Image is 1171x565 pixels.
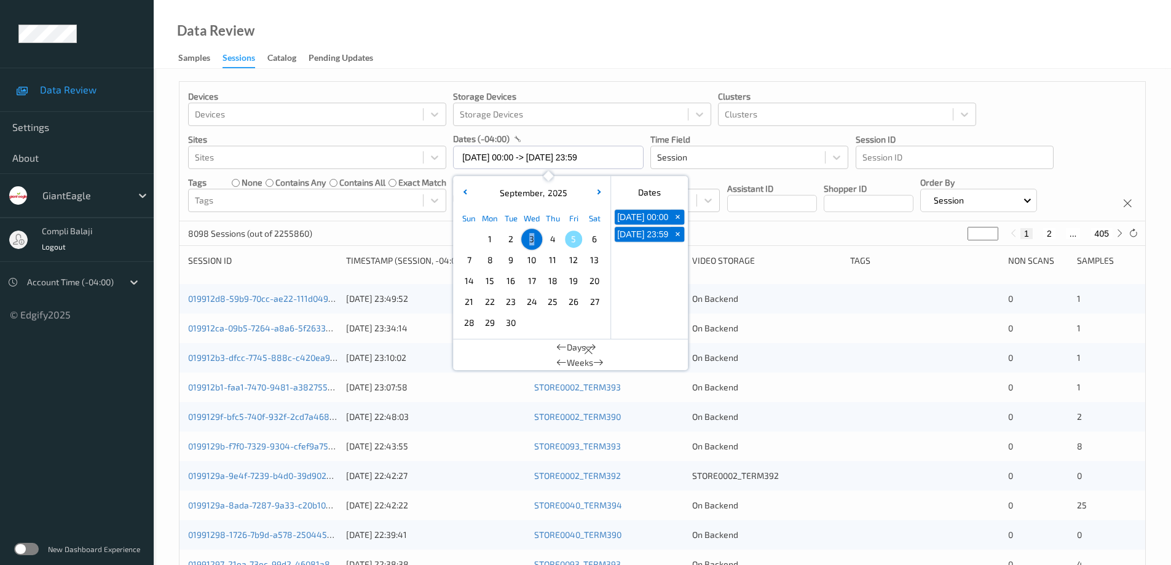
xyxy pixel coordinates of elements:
[544,293,561,310] span: 25
[929,194,968,207] p: Session
[544,231,561,248] span: 4
[1077,255,1137,267] div: Samples
[563,250,584,271] div: Choose Friday September 12 of 2025
[727,183,817,195] p: Assistant ID
[586,293,603,310] span: 27
[563,229,584,250] div: Choose Friday September 05 of 2025
[188,382,351,392] a: 019912b1-faa1-7470-9481-a382755be9f8
[567,357,593,369] span: Weeks
[1008,411,1013,422] span: 0
[481,231,499,248] span: 1
[521,229,542,250] div: Choose Wednesday September 03 of 2025
[497,187,567,199] div: ,
[459,271,479,291] div: Choose Sunday September 14 of 2025
[188,470,352,481] a: 0199129a-9e4f-7239-b4d0-39d9020ff055
[398,176,446,189] label: exact match
[1008,255,1068,267] div: Non Scans
[692,255,842,267] div: Video Storage
[267,52,296,67] div: Catalog
[692,529,842,541] div: On Backend
[459,208,479,229] div: Sun
[346,255,526,267] div: Timestamp (Session, -04:00)
[692,411,842,423] div: On Backend
[542,250,563,271] div: Choose Thursday September 11 of 2025
[534,441,621,451] a: STORE0093_TERM393
[586,251,603,269] span: 13
[223,50,267,68] a: Sessions
[1077,382,1081,392] span: 1
[346,529,526,541] div: [DATE] 22:39:41
[586,231,603,248] span: 6
[544,251,561,269] span: 11
[611,181,688,204] div: Dates
[692,499,842,512] div: On Backend
[692,322,842,334] div: On Backend
[584,312,605,333] div: Choose Saturday October 04 of 2025
[523,231,540,248] span: 3
[565,293,582,310] span: 26
[346,411,526,423] div: [DATE] 22:48:03
[692,352,842,364] div: On Backend
[534,529,621,540] a: STORE0040_TERM390
[521,312,542,333] div: Choose Wednesday October 01 of 2025
[584,229,605,250] div: Choose Saturday September 06 of 2025
[565,272,582,290] span: 19
[346,440,526,452] div: [DATE] 22:43:55
[502,314,519,331] span: 30
[692,470,842,482] div: STORE0002_TERM392
[542,229,563,250] div: Choose Thursday September 04 of 2025
[1077,441,1082,451] span: 8
[1008,470,1013,481] span: 0
[178,52,210,67] div: Samples
[1008,441,1013,451] span: 0
[500,291,521,312] div: Choose Tuesday September 23 of 2025
[188,500,353,510] a: 0199129a-8ada-7287-9a33-c20b1081c67c
[242,176,262,189] label: none
[692,440,842,452] div: On Backend
[1091,228,1113,239] button: 405
[500,250,521,271] div: Choose Tuesday September 09 of 2025
[500,312,521,333] div: Choose Tuesday September 30 of 2025
[479,312,500,333] div: Choose Monday September 29 of 2025
[534,470,621,481] a: STORE0002_TERM392
[1020,228,1033,239] button: 1
[267,50,309,67] a: Catalog
[188,293,352,304] a: 019912d8-59b9-70cc-ae22-111d0499caca
[502,251,519,269] span: 9
[584,250,605,271] div: Choose Saturday September 13 of 2025
[177,25,254,37] div: Data Review
[523,251,540,269] span: 10
[223,52,255,68] div: Sessions
[542,271,563,291] div: Choose Thursday September 18 of 2025
[309,50,385,67] a: Pending Updates
[1008,382,1013,392] span: 0
[824,183,913,195] p: Shopper ID
[584,291,605,312] div: Choose Saturday September 27 of 2025
[459,250,479,271] div: Choose Sunday September 07 of 2025
[565,231,582,248] span: 5
[521,271,542,291] div: Choose Wednesday September 17 of 2025
[460,251,478,269] span: 7
[856,133,1054,146] p: Session ID
[1077,500,1087,510] span: 25
[850,255,999,267] div: Tags
[563,208,584,229] div: Fri
[346,322,526,334] div: [DATE] 23:34:14
[500,229,521,250] div: Choose Tuesday September 02 of 2025
[459,312,479,333] div: Choose Sunday September 28 of 2025
[453,133,510,145] p: dates (-04:00)
[188,255,337,267] div: Session ID
[692,381,842,393] div: On Backend
[479,291,500,312] div: Choose Monday September 22 of 2025
[534,411,621,422] a: STORE0002_TERM390
[1043,228,1055,239] button: 2
[188,411,349,422] a: 0199129f-bfc5-740f-932f-2cd7a468d108
[615,227,671,242] button: [DATE] 23:59
[542,291,563,312] div: Choose Thursday September 25 of 2025
[542,208,563,229] div: Thu
[502,231,519,248] span: 2
[567,341,586,354] span: Days
[1008,293,1013,304] span: 0
[521,291,542,312] div: Choose Wednesday September 24 of 2025
[563,291,584,312] div: Choose Friday September 26 of 2025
